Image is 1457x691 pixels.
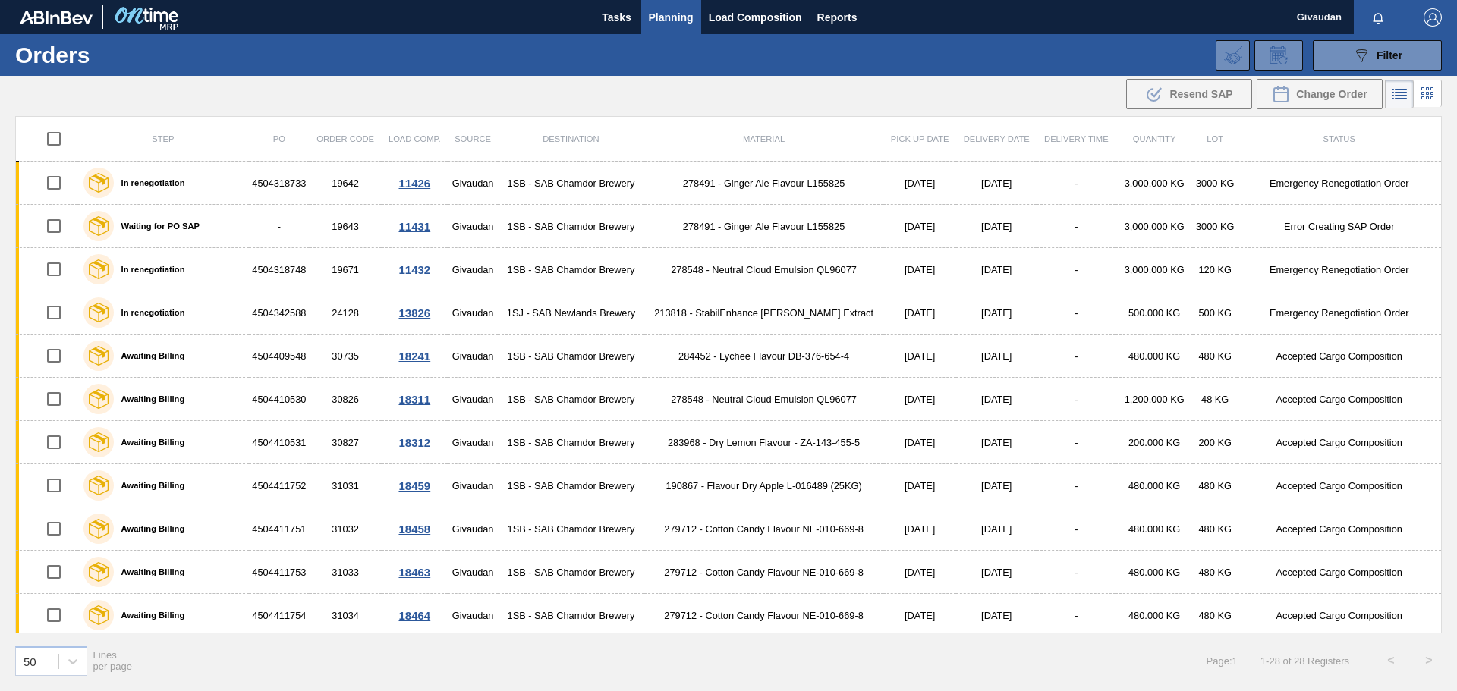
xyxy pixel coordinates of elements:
div: Import Order Negotiation [1216,40,1250,71]
td: Givaudan [448,551,498,594]
div: Order Review Request [1254,40,1303,71]
span: PO [273,134,285,143]
td: Accepted Cargo Composition [1237,551,1441,594]
td: 1SB - SAB Chamdor Brewery [498,551,644,594]
span: Delivery Date [964,134,1030,143]
img: TNhmsLtSVTkK8tSr43FrP2fwEKptu5GPRR3wAAAABJRU5ErkJggg== [20,11,93,24]
td: 480 KG [1193,335,1237,378]
td: Givaudan [448,205,498,248]
td: Givaudan [448,464,498,507]
td: - [1037,205,1116,248]
span: Filter [1377,49,1402,61]
label: Awaiting Billing [114,524,185,533]
td: [DATE] [883,507,956,551]
td: 3,000.000 KG [1116,248,1193,291]
span: Destination [543,134,599,143]
td: 1SB - SAB Chamdor Brewery [498,464,644,507]
div: 18312 [384,436,446,449]
a: Awaiting Billing450441175331033Givaudan1SB - SAB Chamdor Brewery279712 - Cotton Candy Flavour NE-... [16,551,1442,594]
td: 480.000 KG [1116,464,1193,507]
td: 200 KG [1193,421,1237,464]
td: - [1037,507,1116,551]
td: 278491 - Ginger Ale Flavour L155825 [644,205,883,248]
td: 279712 - Cotton Candy Flavour NE-010-669-8 [644,594,883,637]
td: [DATE] [956,594,1037,637]
td: [DATE] [883,291,956,335]
span: Delivery Time [1044,134,1109,143]
td: - [1037,291,1116,335]
td: - [1037,594,1116,637]
div: 18459 [384,479,446,492]
a: Waiting for PO SAP-19643Givaudan1SB - SAB Chamdor Brewery278491 - Ginger Ale Flavour L155825[DATE... [16,205,1442,248]
td: 4504409548 [249,335,310,378]
td: 480 KG [1193,464,1237,507]
button: Notifications [1354,7,1402,28]
td: 19643 [310,205,382,248]
span: Load Composition [709,8,802,27]
td: 48 KG [1193,378,1237,421]
td: 4504410531 [249,421,310,464]
span: Reports [817,8,858,27]
td: - [1037,248,1116,291]
a: Awaiting Billing450441175431034Givaudan1SB - SAB Chamdor Brewery279712 - Cotton Candy Flavour NE-... [16,594,1442,637]
td: 4504411753 [249,551,310,594]
td: [DATE] [956,378,1037,421]
button: > [1410,642,1448,680]
label: Waiting for PO SAP [114,221,200,231]
td: [DATE] [956,248,1037,291]
td: - [249,205,310,248]
td: 278548 - Neutral Cloud Emulsion QL96077 [644,248,883,291]
td: - [1037,464,1116,507]
td: Accepted Cargo Composition [1237,378,1441,421]
td: 213818 - StabilEnhance [PERSON_NAME] Extract [644,291,883,335]
label: In renegotiation [114,308,185,317]
td: Givaudan [448,162,498,205]
td: Accepted Cargo Composition [1237,594,1441,637]
a: Awaiting Billing450441053130827Givaudan1SB - SAB Chamdor Brewery283968 - Dry Lemon Flavour - ZA-1... [16,421,1442,464]
span: 1 - 28 of 28 Registers [1260,655,1349,667]
td: Accepted Cargo Composition [1237,335,1441,378]
span: Pick up Date [891,134,949,143]
label: Awaiting Billing [114,481,185,490]
td: 1SB - SAB Chamdor Brewery [498,248,644,291]
button: < [1372,642,1410,680]
div: Resend SAP [1126,79,1252,109]
label: In renegotiation [114,265,185,274]
td: Accepted Cargo Composition [1237,421,1441,464]
td: 1,200.000 KG [1116,378,1193,421]
a: In renegotiation450431873319642Givaudan1SB - SAB Chamdor Brewery278491 - Ginger Ale Flavour L1558... [16,162,1442,205]
label: Awaiting Billing [114,567,185,576]
td: 1SB - SAB Chamdor Brewery [498,162,644,205]
td: 4504411751 [249,507,310,551]
td: - [1037,551,1116,594]
td: Emergency Renegotiation Order [1237,248,1441,291]
td: 480 KG [1193,507,1237,551]
span: Lot [1207,134,1223,143]
span: Lines per page [93,649,133,672]
td: [DATE] [883,378,956,421]
td: 31031 [310,464,382,507]
div: Card Vision [1414,80,1442,108]
label: Awaiting Billing [114,351,185,360]
td: - [1037,335,1116,378]
td: Givaudan [448,378,498,421]
td: [DATE] [956,335,1037,378]
a: In renegotiation450431874819671Givaudan1SB - SAB Chamdor Brewery278548 - Neutral Cloud Emulsion Q... [16,248,1442,291]
td: 1SB - SAB Chamdor Brewery [498,378,644,421]
td: 480.000 KG [1116,551,1193,594]
td: 200.000 KG [1116,421,1193,464]
td: [DATE] [883,162,956,205]
a: Awaiting Billing450441053030826Givaudan1SB - SAB Chamdor Brewery278548 - Neutral Cloud Emulsion Q... [16,378,1442,421]
td: 31033 [310,551,382,594]
td: 480 KG [1193,551,1237,594]
a: Awaiting Billing450441175231031Givaudan1SB - SAB Chamdor Brewery190867 - Flavour Dry Apple L-0164... [16,464,1442,507]
td: 500.000 KG [1116,291,1193,335]
td: - [1037,421,1116,464]
div: List Vision [1385,80,1414,108]
td: 3000 KG [1193,162,1237,205]
span: Resend SAP [1169,88,1232,100]
td: [DATE] [956,464,1037,507]
td: Givaudan [448,507,498,551]
td: 3000 KG [1193,205,1237,248]
div: 18311 [384,393,446,406]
